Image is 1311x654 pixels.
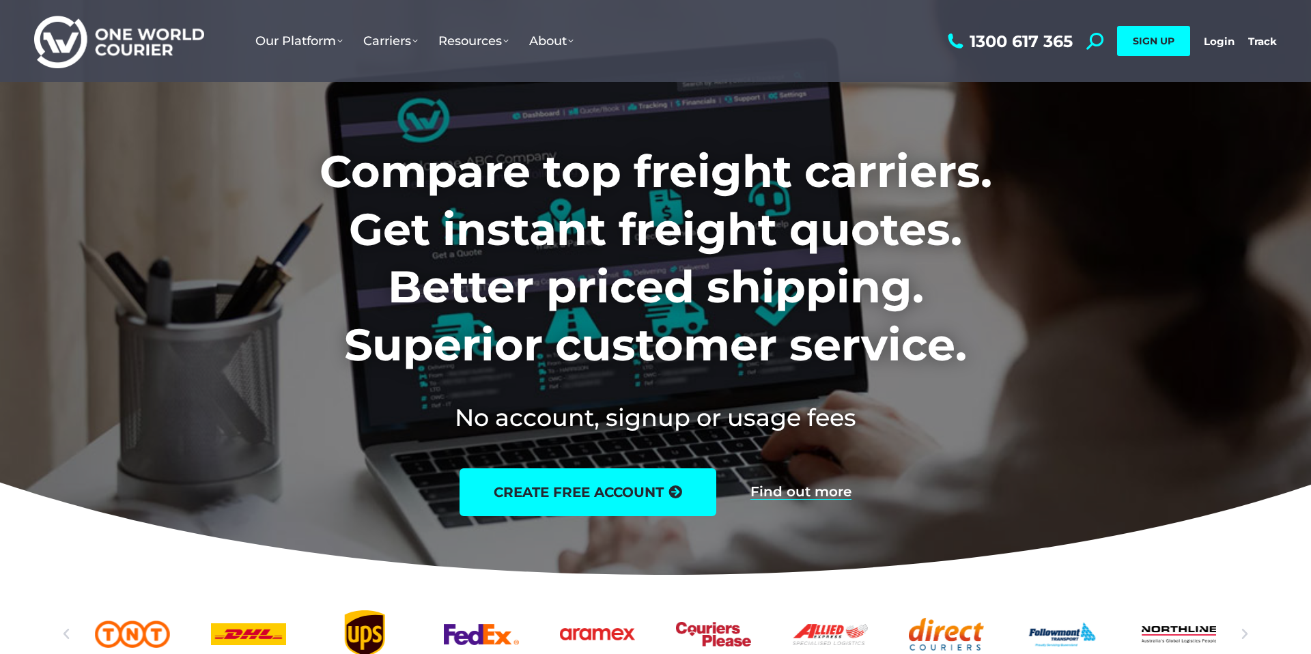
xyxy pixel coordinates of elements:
a: Our Platform [245,20,353,62]
a: Carriers [353,20,428,62]
h1: Compare top freight carriers. Get instant freight quotes. Better priced shipping. Superior custom... [229,143,1082,373]
a: Find out more [750,485,851,500]
span: SIGN UP [1133,35,1174,47]
img: One World Courier [34,14,204,69]
a: Resources [428,20,519,62]
span: Resources [438,33,509,48]
span: Carriers [363,33,418,48]
span: About [529,33,574,48]
a: 1300 617 365 [944,33,1073,50]
a: create free account [460,468,716,516]
h2: No account, signup or usage fees [229,401,1082,434]
a: About [519,20,584,62]
a: Login [1204,35,1235,48]
a: SIGN UP [1117,26,1190,56]
a: Track [1248,35,1277,48]
span: Our Platform [255,33,343,48]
